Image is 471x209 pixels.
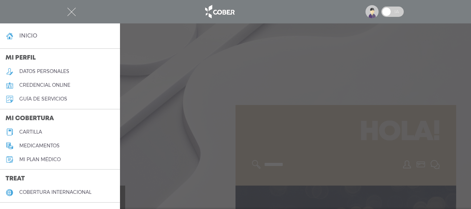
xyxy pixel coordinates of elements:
img: Cober_menu-close-white.svg [67,8,76,16]
h5: medicamentos [19,143,60,149]
h5: credencial online [19,82,70,88]
h5: cobertura internacional [19,189,91,195]
h5: datos personales [19,69,69,74]
img: profile-placeholder.svg [365,5,379,18]
h5: Mi plan médico [19,157,61,163]
h5: guía de servicios [19,96,67,102]
h5: cartilla [19,129,42,135]
img: logo_cober_home-white.png [201,3,238,20]
h4: inicio [19,32,37,39]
